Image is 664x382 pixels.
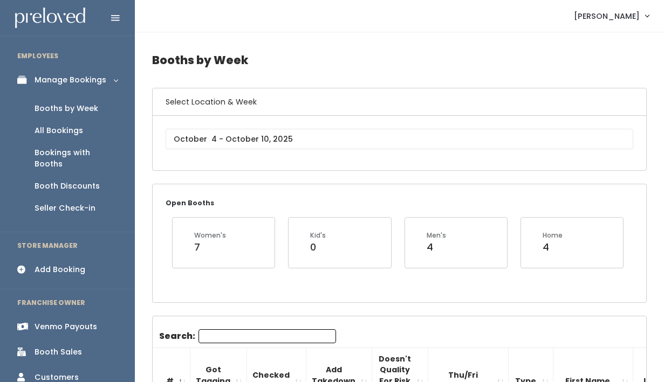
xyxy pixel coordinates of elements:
img: preloved logo [15,8,85,29]
div: Seller Check-in [35,203,95,214]
small: Open Booths [166,198,214,207]
h4: Booths by Week [152,45,647,75]
span: [PERSON_NAME] [574,10,640,22]
div: 0 [310,240,326,254]
div: Venmo Payouts [35,321,97,332]
a: [PERSON_NAME] [563,4,660,27]
div: Men's [427,231,446,240]
div: Women's [194,231,226,240]
input: October 4 - October 10, 2025 [166,129,633,149]
div: 4 [543,240,563,254]
div: Home [543,231,563,240]
label: Search: [159,329,336,343]
div: 4 [427,240,446,254]
h6: Select Location & Week [153,88,646,116]
div: Kid's [310,231,326,240]
div: Manage Bookings [35,74,106,86]
div: All Bookings [35,125,83,136]
div: 7 [194,240,226,254]
div: Booth Sales [35,346,82,358]
input: Search: [198,329,336,343]
div: Bookings with Booths [35,147,118,170]
div: Booths by Week [35,103,98,114]
div: Booth Discounts [35,180,100,192]
div: Add Booking [35,264,85,275]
